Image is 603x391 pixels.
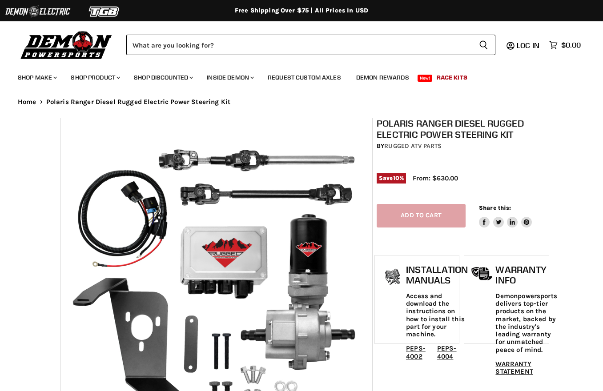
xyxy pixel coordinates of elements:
a: Request Custom Axles [261,68,348,87]
h1: Warranty Info [495,264,557,285]
form: Product [126,35,495,55]
h1: Installation Manuals [406,264,468,285]
img: Demon Electric Logo 2 [4,3,71,20]
p: Demonpowersports delivers top-tier products on the market, backed by the industry's leading warra... [495,292,557,354]
img: warranty-icon.png [471,267,493,280]
a: WARRANTY STATEMENT [495,360,533,375]
img: TGB Logo 2 [71,3,138,20]
p: Access and download the instructions on how to install this part for your machine. [406,292,468,339]
span: From: $630.00 [413,174,458,182]
span: Polaris Ranger Diesel Rugged Electric Power Steering Kit [46,98,230,106]
h1: Polaris Ranger Diesel Rugged Electric Power Steering Kit [377,118,547,140]
a: Log in [513,41,545,49]
img: Demon Powersports [18,29,115,60]
a: Rugged ATV Parts [384,142,442,150]
img: install_manual-icon.png [382,267,404,289]
span: Save % [377,173,406,183]
span: Log in [517,41,539,50]
div: by [377,141,547,151]
span: 10 [393,175,399,181]
a: PEPS-4004 [437,344,457,360]
button: Search [472,35,495,55]
a: Race Kits [430,68,474,87]
a: Shop Product [64,68,125,87]
span: New! [418,75,433,82]
a: PEPS-4002 [406,344,426,360]
span: Share this: [479,204,511,211]
a: $0.00 [545,39,585,52]
input: Search [126,35,472,55]
a: Demon Rewards [350,68,416,87]
span: $0.00 [561,41,581,49]
aside: Share this: [479,204,532,227]
a: Home [18,98,36,106]
ul: Main menu [11,65,579,87]
a: Shop Discounted [127,68,198,87]
a: Inside Demon [200,68,259,87]
a: Shop Make [11,68,62,87]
